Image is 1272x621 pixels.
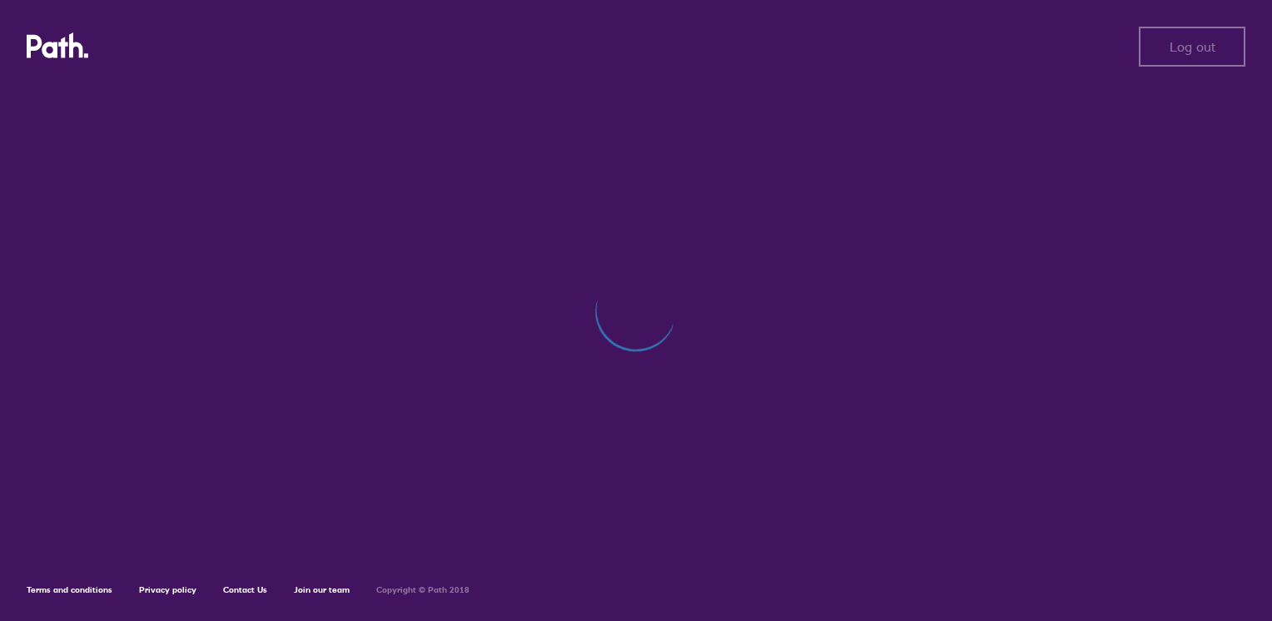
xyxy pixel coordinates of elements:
a: Terms and conditions [27,584,112,595]
button: Log out [1139,27,1245,67]
h6: Copyright © Path 2018 [376,585,470,595]
span: Log out [1170,39,1215,54]
a: Contact Us [223,584,267,595]
a: Join our team [294,584,350,595]
a: Privacy policy [139,584,196,595]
